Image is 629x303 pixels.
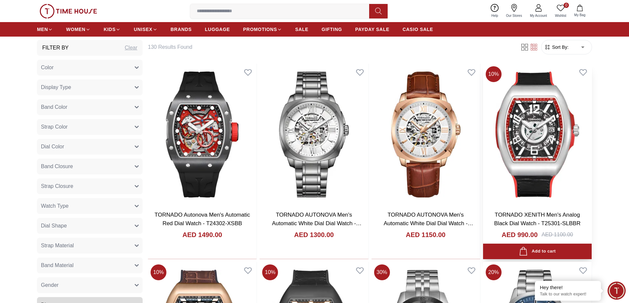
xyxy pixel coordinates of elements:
[519,247,556,256] div: Add to cart
[527,13,550,18] span: My Account
[564,3,569,8] span: 0
[42,44,69,52] h3: Filter By
[402,23,433,35] a: CASIO SALE
[272,212,362,235] a: TORNADO AUTONOVA Men's Automatic White Dial Dial Watch - T7316-XBXW
[41,103,67,111] span: Band Color
[260,64,368,205] img: TORNADO AUTONOVA Men's Automatic White Dial Dial Watch - T7316-XBXW
[41,182,73,190] span: Strap Closure
[489,13,501,18] span: Help
[40,4,97,18] img: ...
[552,13,569,18] span: Wishlist
[148,64,257,205] img: TORNADO Autonova Men's Automatic Red Dial Watch - T24302-XSBB
[551,3,570,19] a: 0Wishlist
[540,291,596,297] p: Talk to our watch expert!
[37,119,143,135] button: Strap Color
[262,264,278,280] span: 10 %
[41,281,58,289] span: Gender
[374,264,390,280] span: 30 %
[542,231,573,239] div: AED 1100.00
[41,202,69,210] span: Watch Type
[134,23,157,35] a: UNISEX
[544,44,569,50] button: Sort By:
[183,230,222,239] h4: AED 1490.00
[294,230,334,239] h4: AED 1300.00
[551,44,569,50] span: Sort By:
[322,23,342,35] a: GIFTING
[487,3,502,19] a: Help
[134,26,152,33] span: UNISEX
[37,60,143,76] button: Color
[41,64,53,72] span: Color
[37,198,143,214] button: Watch Type
[66,23,90,35] a: WOMEN
[104,26,116,33] span: KIDS
[151,264,166,280] span: 10 %
[572,13,588,17] span: My Bag
[41,163,73,170] span: Band Closure
[104,23,121,35] a: KIDS
[384,212,473,235] a: TORNADO AUTONOVA Men's Automatic White Dial Dial Watch - T7316-RLDW
[406,230,445,239] h4: AED 1150.00
[41,242,74,250] span: Strap Material
[295,26,308,33] span: SALE
[41,143,64,151] span: Dial Color
[205,23,230,35] a: LUGGAGE
[171,26,192,33] span: BRANDS
[155,212,250,227] a: TORNADO Autonova Men's Automatic Red Dial Watch - T24302-XSBB
[322,26,342,33] span: GIFTING
[486,264,502,280] span: 20 %
[502,3,526,19] a: Our Stores
[355,26,389,33] span: PAYDAY SALE
[37,258,143,273] button: Band Material
[171,23,192,35] a: BRANDS
[125,44,137,52] div: Clear
[608,282,626,300] div: Chat Widget
[37,26,48,33] span: MEN
[41,83,71,91] span: Display Type
[37,238,143,254] button: Strap Material
[37,218,143,234] button: Dial Shape
[483,64,592,205] img: TORNADO XENITH Men's Analog Black Dial Watch - T25301-SLBBR
[295,23,308,35] a: SALE
[41,123,68,131] span: Strap Color
[355,23,389,35] a: PAYDAY SALE
[504,13,525,18] span: Our Stores
[570,3,589,19] button: My Bag
[37,79,143,95] button: Display Type
[205,26,230,33] span: LUGGAGE
[502,230,538,239] h4: AED 990.00
[37,99,143,115] button: Band Color
[540,284,596,291] div: Hey there!
[148,43,512,51] h6: 130 Results Found
[37,139,143,155] button: Dial Color
[483,244,592,259] button: Add to cart
[37,178,143,194] button: Strap Closure
[37,23,53,35] a: MEN
[243,26,277,33] span: PROMOTIONS
[402,26,433,33] span: CASIO SALE
[66,26,86,33] span: WOMEN
[37,277,143,293] button: Gender
[41,261,74,269] span: Band Material
[37,159,143,174] button: Band Closure
[494,212,581,227] a: TORNADO XENITH Men's Analog Black Dial Watch - T25301-SLBBR
[243,23,282,35] a: PROMOTIONS
[41,222,67,230] span: Dial Shape
[371,64,480,205] img: TORNADO AUTONOVA Men's Automatic White Dial Dial Watch - T7316-RLDW
[486,66,502,82] span: 10 %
